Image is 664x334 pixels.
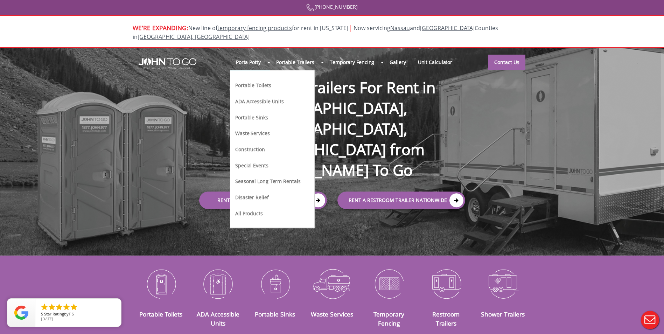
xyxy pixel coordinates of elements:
span: WE'RE EXPANDING: [133,23,188,32]
a: Restroom Trailers [432,310,460,327]
span: [DATE] [41,316,53,321]
img: Review Rating [14,306,28,320]
img: Portable-Toilets-icon_N.png [138,265,184,302]
button: Live Chat [636,306,664,334]
li:  [48,303,56,311]
a: Waste Services [311,310,353,318]
a: Disaster Relief [235,193,270,201]
a: Portable Toilets [139,310,182,318]
span: by [41,312,116,317]
span: 5 [41,311,43,316]
a: Shower Trailers [481,310,525,318]
a: Portable Toilets [235,81,272,89]
a: [PHONE_NUMBER] [306,4,358,10]
img: Shower-Trailers-icon_N.png [480,265,526,302]
li:  [55,303,63,311]
a: Nassau [390,24,410,32]
li:  [40,303,49,311]
a: [GEOGRAPHIC_DATA] [420,24,475,32]
a: Temporary Fencing [373,310,404,327]
img: Portable-Sinks-icon_N.png [252,265,298,302]
img: Restroom-Trailers-icon_N.png [423,265,469,302]
img: Temporary-Fencing-cion_N.png [366,265,412,302]
img: Waste-Services-icon_N.png [309,265,355,302]
span: T S [69,311,74,316]
a: Contact Us [488,55,525,70]
a: Special Events [235,161,269,169]
a: Portable Sinks [255,310,295,318]
a: ADA Accessible Units [235,97,285,105]
a: Porta Potty [230,55,267,70]
a: temporary fencing products [217,24,292,32]
a: ADA Accessible Units [197,310,239,327]
a: [GEOGRAPHIC_DATA], [GEOGRAPHIC_DATA] [138,33,250,41]
a: Unit Calculator [412,55,459,70]
li:  [62,303,71,311]
img: ADA-Accessible-Units-icon_N.png [195,265,241,302]
img: JOHN to go [139,58,196,69]
a: Temporary Fencing [324,55,380,70]
a: Rent a Porta Potty Locally [199,192,327,209]
a: Gallery [384,55,412,70]
span: New line of for rent in [US_STATE] [133,24,498,41]
a: All Products [235,209,264,217]
a: Construction [235,145,266,153]
a: Portable Trailers [270,55,320,70]
span: | [348,23,352,32]
a: Waste Services [235,129,271,137]
li:  [70,303,78,311]
span: Star Rating [44,311,64,316]
a: rent a RESTROOM TRAILER Nationwide [337,192,465,209]
a: Portable Sinks [235,113,269,121]
a: Seasonal Long Term Rentals [235,177,301,185]
h1: Bathroom Trailers For Rent in [GEOGRAPHIC_DATA], [GEOGRAPHIC_DATA], [GEOGRAPHIC_DATA] from [PERSO... [192,55,472,181]
span: Now servicing and Counties in [133,24,498,41]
